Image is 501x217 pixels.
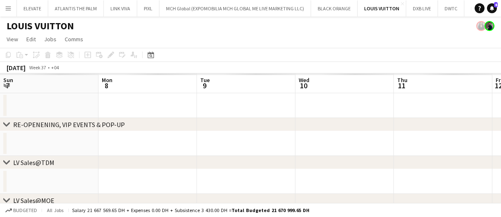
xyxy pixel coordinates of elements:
span: 8 [101,81,112,90]
h1: LOUIS VUITTON [7,20,74,32]
span: 10 [297,81,309,90]
div: Salary 21 667 569.65 DH + Expenses 0.00 DH + Subsistence 3 430.00 DH = [72,207,309,213]
app-user-avatar: Maria Fernandes [476,21,486,31]
a: 4 [487,3,497,13]
span: View [7,35,18,43]
span: Thu [397,76,407,84]
button: ATLANTIS THE PALM [48,0,104,17]
button: BLACK ORANGE [311,0,358,17]
div: +04 [51,64,59,71]
span: Total Budgeted 21 670 999.65 DH [232,207,309,213]
div: LV Sales@TDM [13,158,54,167]
span: Mon [102,76,112,84]
button: MCH Global (EXPOMOBILIA MCH GLOBAL ME LIVE MARKETING LLC) [159,0,311,17]
span: Tue [200,76,210,84]
span: Wed [299,76,309,84]
button: Budgeted [4,206,38,215]
button: DXB LIVE [406,0,438,17]
span: Week 37 [27,64,48,71]
span: Comms [65,35,83,43]
a: Edit [23,34,39,45]
button: DWTC [438,0,464,17]
a: View [3,34,21,45]
button: LOUIS VUITTON [358,0,406,17]
button: PIXL [137,0,159,17]
div: [DATE] [7,64,26,72]
span: 9 [199,81,210,90]
span: 7 [2,81,13,90]
app-user-avatar: Mohamed Arafa [485,21,494,31]
div: RE-OPENENING, VIP EVENTS & POP-UP [13,120,125,129]
button: ELEVATE [17,0,48,17]
span: 4 [494,2,498,7]
span: All jobs [45,207,65,213]
div: LV Sales@MOE [13,196,54,205]
span: Sun [3,76,13,84]
span: Edit [26,35,36,43]
button: LINK VIVA [104,0,137,17]
span: Jobs [44,35,56,43]
span: 11 [396,81,407,90]
span: Budgeted [13,208,37,213]
a: Comms [61,34,87,45]
a: Jobs [41,34,60,45]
